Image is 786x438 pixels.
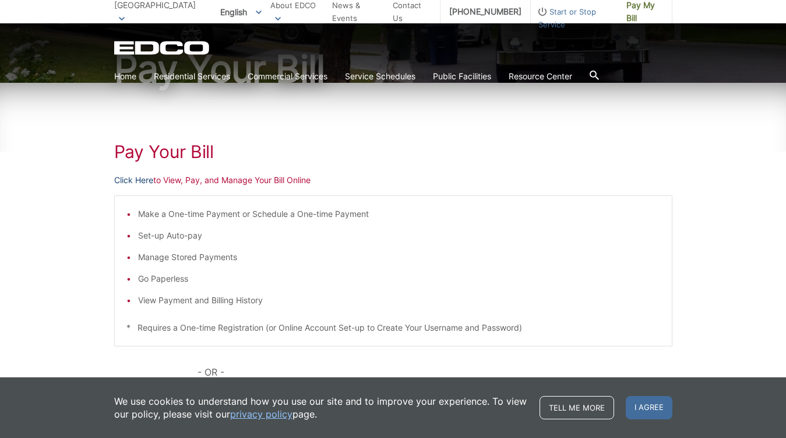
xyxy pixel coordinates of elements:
p: * Requires a One-time Registration (or Online Account Set-up to Create Your Username and Password) [126,321,660,334]
a: Public Facilities [433,70,491,83]
li: Go Paperless [138,272,660,285]
h1: Pay Your Bill [114,50,672,87]
li: Set-up Auto-pay [138,229,660,242]
p: to View, Pay, and Manage Your Bill Online [114,174,672,187]
a: Home [114,70,136,83]
a: Service Schedules [345,70,415,83]
a: Resource Center [509,70,572,83]
a: Tell me more [540,396,614,419]
p: We use cookies to understand how you use our site and to improve your experience. To view our pol... [114,395,528,421]
p: - OR - [198,364,672,380]
a: Click Here [114,174,153,187]
h1: Pay Your Bill [114,141,672,162]
a: Residential Services [154,70,230,83]
a: privacy policy [230,408,292,421]
a: Commercial Services [248,70,327,83]
span: I agree [626,396,672,419]
li: View Payment and Billing History [138,294,660,307]
a: EDCD logo. Return to the homepage. [114,41,211,55]
li: Make a One-time Payment or Schedule a One-time Payment [138,208,660,220]
li: Manage Stored Payments [138,251,660,264]
span: English [212,2,270,22]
